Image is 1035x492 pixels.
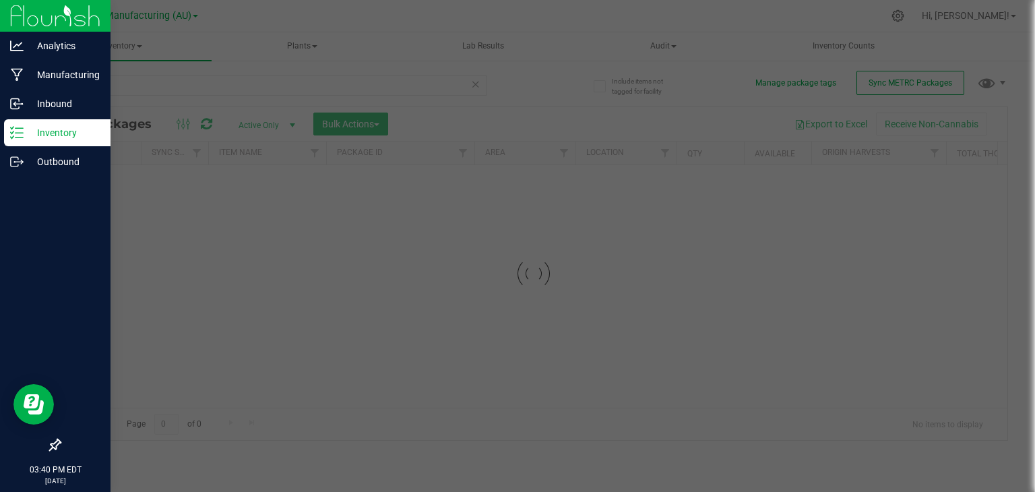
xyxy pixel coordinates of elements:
[24,67,104,83] p: Manufacturing
[24,96,104,112] p: Inbound
[10,126,24,140] inline-svg: Inventory
[24,38,104,54] p: Analytics
[6,476,104,486] p: [DATE]
[10,68,24,82] inline-svg: Manufacturing
[13,384,54,425] iframe: Resource center
[24,154,104,170] p: Outbound
[24,125,104,141] p: Inventory
[10,155,24,168] inline-svg: Outbound
[6,464,104,476] p: 03:40 PM EDT
[10,97,24,111] inline-svg: Inbound
[10,39,24,53] inline-svg: Analytics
